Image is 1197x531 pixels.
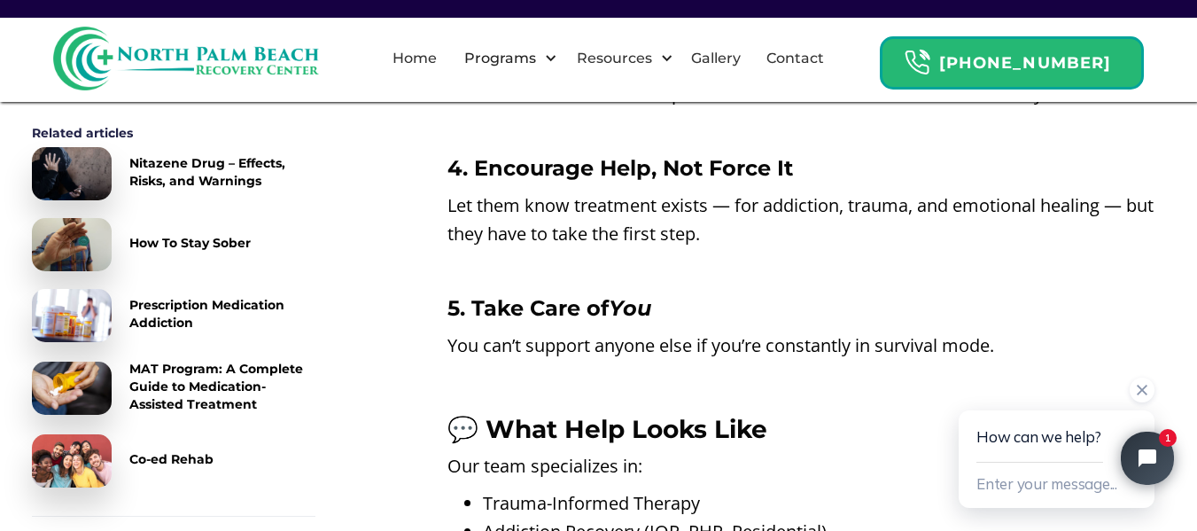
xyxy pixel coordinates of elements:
[129,234,251,252] div: How To Stay Sober
[447,369,1166,397] p: ‍
[447,154,1166,183] h4: 4. Encourage Help, Not Force It
[447,452,1166,480] p: Our team specializes in:
[680,30,751,87] a: Gallery
[880,27,1144,90] a: Header Calendar Icons[PHONE_NUMBER]
[32,218,315,271] a: How To Stay Sober
[32,147,315,200] a: Nitazene Drug – Effects, Risks, and Warnings
[447,332,1166,360] p: You can’t support anyone else if you’re constantly in survival mode.
[447,415,1166,443] h3: 💬 What Help Looks Like
[609,295,651,321] em: You
[32,434,315,488] a: Co-ed Rehab
[904,49,930,76] img: Header Calendar Icons
[447,191,1166,248] p: Let them know treatment exists — for addiction, trauma, and emotional healing — but they have to ...
[382,30,447,87] a: Home
[447,117,1166,145] p: ‍
[447,294,1166,323] h4: 5. Take Care of
[919,354,1197,531] iframe: To enrich screen reader interactions, please activate Accessibility in Grammarly extension settings
[460,48,540,69] div: Programs
[129,296,315,332] div: Prescription Medication Addiction
[449,30,562,87] div: Programs
[32,360,315,417] a: MAT Program: A Complete Guide to Medication-Assisted Treatment
[483,489,1166,518] li: Trauma-Informed Therapy
[129,360,315,413] div: MAT Program: A Complete Guide to Medication-Assisted Treatment
[939,53,1111,73] strong: [PHONE_NUMBER]
[562,30,678,87] div: Resources
[32,289,315,342] a: Prescription Medication Addiction
[32,124,315,142] div: Related articles
[756,30,835,87] a: Contact
[572,48,657,69] div: Resources
[447,257,1166,285] p: ‍
[129,450,214,468] div: Co-ed Rehab
[129,154,315,190] div: Nitazene Drug – Effects, Risks, and Warnings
